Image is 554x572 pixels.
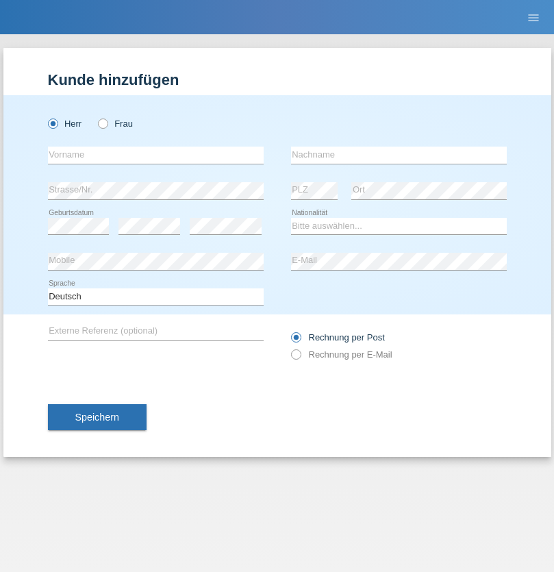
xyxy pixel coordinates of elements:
[291,349,392,360] label: Rechnung per E-Mail
[291,332,300,349] input: Rechnung per Post
[527,11,540,25] i: menu
[520,13,547,21] a: menu
[48,404,147,430] button: Speichern
[98,119,133,129] label: Frau
[48,119,82,129] label: Herr
[291,349,300,366] input: Rechnung per E-Mail
[48,71,507,88] h1: Kunde hinzufügen
[291,332,385,343] label: Rechnung per Post
[75,412,119,423] span: Speichern
[98,119,107,127] input: Frau
[48,119,57,127] input: Herr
